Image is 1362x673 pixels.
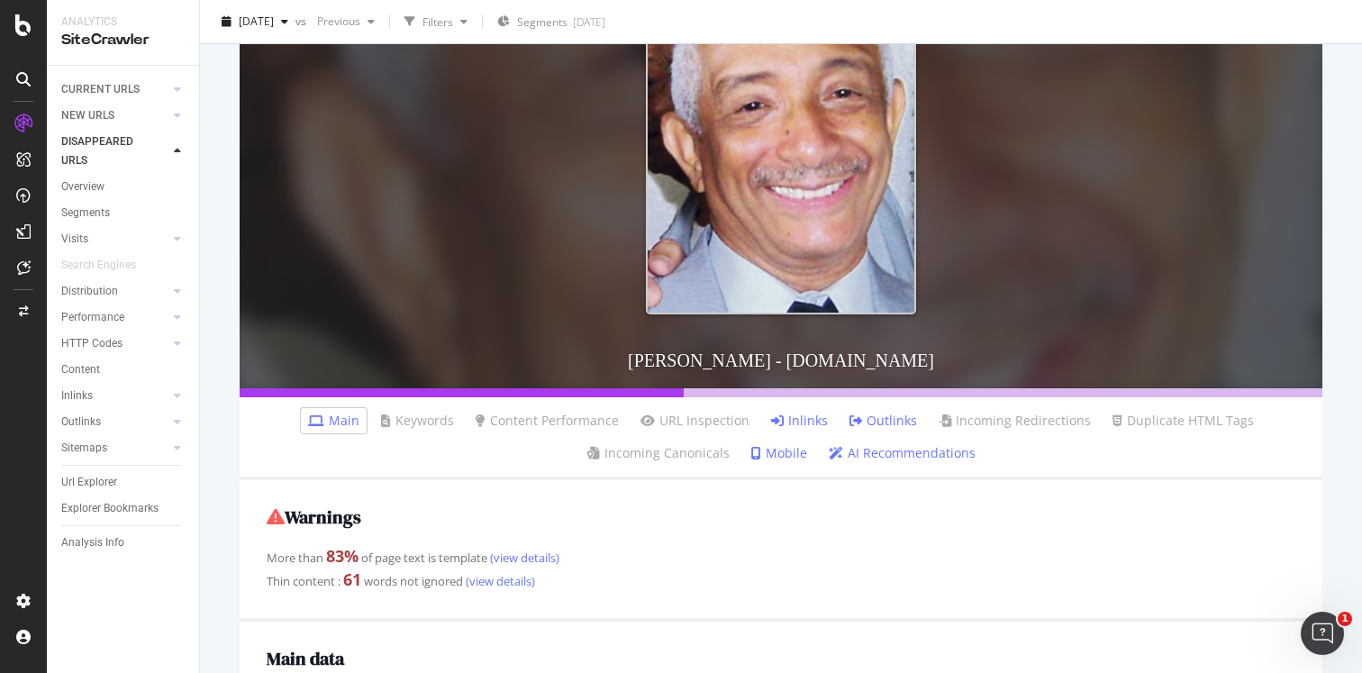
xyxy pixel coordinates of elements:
a: AI Recommendations [829,444,976,462]
div: Overview [61,177,104,196]
div: Outlinks [61,413,101,432]
a: DISAPPEARED URLS [61,132,168,170]
a: Analysis Info [61,533,186,552]
strong: 61 [343,568,361,590]
a: Overview [61,177,186,196]
a: Duplicate HTML Tags [1112,412,1254,430]
div: Thin content : words not ignored [267,568,1295,592]
a: Performance [61,308,168,327]
div: DISAPPEARED URLS [61,132,152,170]
h2: Main data [267,649,1295,668]
h2: Warnings [267,507,1295,527]
div: Url Explorer [61,473,117,492]
a: HTTP Codes [61,334,168,353]
a: Visits [61,230,168,249]
a: Content Performance [476,412,619,430]
button: [DATE] [214,7,295,36]
a: Search Engines [61,256,154,275]
a: Incoming Redirections [939,412,1091,430]
div: Analysis Info [61,533,124,552]
div: Performance [61,308,124,327]
div: [DATE] [573,14,605,30]
a: Sitemaps [61,439,168,458]
button: Previous [310,7,382,36]
strong: 83 % [326,545,359,567]
a: Explorer Bookmarks [61,499,186,518]
div: Inlinks [61,387,93,405]
button: Segments[DATE] [490,7,613,36]
div: Analytics [61,14,185,30]
div: Content [61,360,100,379]
a: CURRENT URLS [61,80,168,99]
iframe: Intercom live chat [1301,612,1344,655]
h3: [PERSON_NAME] - [DOMAIN_NAME] [240,332,1322,388]
a: Inlinks [61,387,168,405]
div: Segments [61,204,110,223]
a: Outlinks [61,413,168,432]
a: Distribution [61,282,168,301]
div: Filters [422,14,453,29]
span: vs [295,14,310,29]
span: 2025 Sep. 2nd [239,14,274,29]
a: (view details) [487,550,559,566]
a: Segments [61,204,186,223]
span: 1 [1338,612,1352,626]
div: Visits [61,230,88,249]
div: Sitemaps [61,439,107,458]
button: Filters [397,7,475,36]
span: Previous [310,14,360,29]
a: Mobile [751,444,807,462]
div: Distribution [61,282,118,301]
div: More than of page text is template [267,545,1295,568]
a: URL Inspection [640,412,749,430]
div: CURRENT URLS [61,80,140,99]
span: Segments [517,14,567,30]
div: SiteCrawler [61,30,185,50]
a: Inlinks [771,412,828,430]
div: Explorer Bookmarks [61,499,159,518]
a: Main [308,412,359,430]
a: NEW URLS [61,106,168,125]
div: Search Engines [61,256,136,275]
div: HTTP Codes [61,334,123,353]
a: (view details) [463,573,535,589]
a: Keywords [381,412,454,430]
a: Content [61,360,186,379]
div: NEW URLS [61,106,114,125]
a: Outlinks [849,412,917,430]
a: Incoming Canonicals [587,444,730,462]
a: Url Explorer [61,473,186,492]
